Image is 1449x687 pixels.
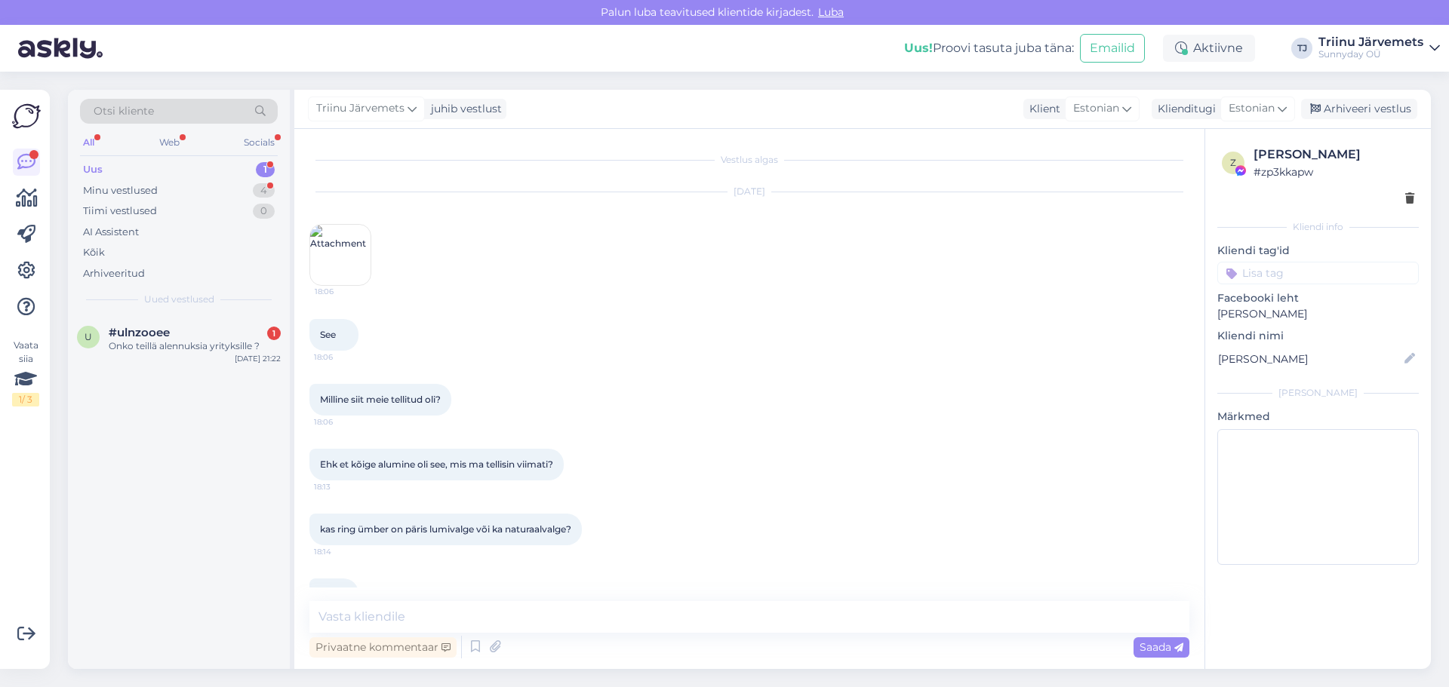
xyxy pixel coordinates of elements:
div: Web [156,133,183,152]
div: # zp3kkapw [1254,164,1414,180]
div: 0 [253,204,275,219]
span: z [1230,157,1236,168]
div: 1 / 3 [12,393,39,406]
div: Triinu Järvemets [1318,36,1423,48]
span: Estonian [1073,100,1119,117]
span: u [85,331,92,342]
div: Socials [241,133,278,152]
div: Kliendi info [1217,220,1419,234]
div: Kõik [83,245,105,260]
div: Klienditugi [1152,101,1216,117]
div: Privaatne kommentaar [309,637,457,658]
div: Vaata siia [12,339,39,406]
div: Arhiveeri vestlus [1301,99,1417,119]
div: All [80,133,97,152]
div: [PERSON_NAME] [1217,386,1419,400]
div: Arhiveeritud [83,266,145,281]
b: Uus! [904,41,933,55]
p: Märkmed [1217,409,1419,425]
span: 18:06 [314,351,371,363]
div: Proovi tasuta juba täna: [904,39,1074,57]
img: Askly Logo [12,102,41,130]
span: kas ring ümber on päris lumivalge või ka naturaalvalge? [320,523,571,535]
a: Triinu JärvemetsSunnyday OÜ [1318,36,1440,60]
span: Milline siit meie tellitud oli? [320,394,441,405]
div: Aktiivne [1163,35,1255,62]
span: Triinu Järvemets [316,100,405,117]
span: #ulnzooee [109,326,170,339]
div: Onko teillä alennuksia yrityksille ? [109,339,281,353]
div: Vestlus algas [309,153,1189,167]
div: [DATE] 21:22 [235,353,281,364]
div: TJ [1291,38,1312,59]
span: Estonian [1229,100,1275,117]
input: Lisa nimi [1218,351,1401,367]
p: Kliendi nimi [1217,328,1419,344]
span: 18:06 [314,416,371,428]
span: Uued vestlused [144,293,214,306]
div: Tiimi vestlused [83,204,157,219]
img: Attachment [310,225,371,285]
div: [DATE] [309,185,1189,198]
p: Facebooki leht [1217,290,1419,306]
p: [PERSON_NAME] [1217,306,1419,322]
input: Lisa tag [1217,262,1419,284]
div: 4 [253,183,275,198]
span: 18:06 [315,286,371,297]
span: 18:13 [314,481,371,492]
div: 1 [256,162,275,177]
button: Emailid [1080,34,1145,63]
span: Otsi kliente [94,103,154,119]
span: See [320,329,336,340]
div: Klient [1023,101,1060,117]
span: Ehk et kõige alumine oli see, mis ma tellisin viimati? [320,459,553,470]
span: 18:14 [314,546,371,557]
span: Luba [814,5,848,19]
div: Sunnyday OÜ [1318,48,1423,60]
span: Saada [1140,640,1183,654]
div: AI Assistent [83,225,139,240]
div: juhib vestlust [425,101,502,117]
div: [PERSON_NAME] [1254,146,1414,164]
div: 1 [267,327,281,340]
div: Minu vestlused [83,183,158,198]
p: Kliendi tag'id [1217,243,1419,259]
div: Uus [83,162,103,177]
